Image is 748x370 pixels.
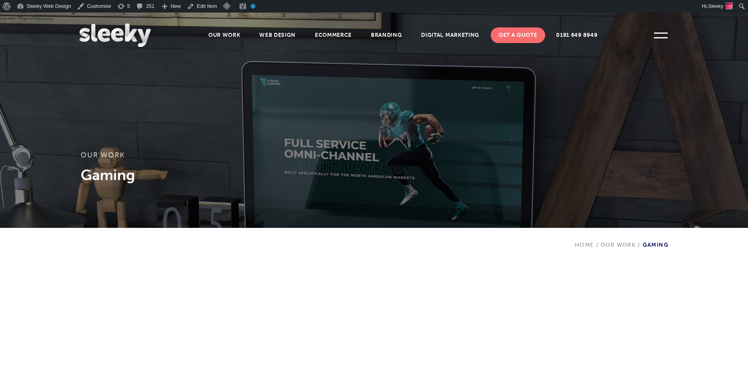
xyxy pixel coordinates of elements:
div: No index [251,4,255,9]
a: Branding [363,27,410,43]
span: Sleeky [708,3,723,9]
a: Ecommerce [307,27,360,43]
img: Sleeky Web Design Newcastle [79,23,151,47]
img: sleeky-avatar.svg [726,2,733,9]
a: Our Work [81,150,125,159]
span: / [594,242,601,248]
a: Our Work [201,27,248,43]
span: Gaming [81,166,135,184]
div: Gaming [575,228,669,248]
a: Digital Marketing [413,27,487,43]
span: / [636,242,642,248]
a: 0191 649 8949 [548,27,605,43]
a: Our Work [601,242,636,248]
a: Web Design [251,27,304,43]
a: Home [575,242,594,248]
a: Get A Quote [491,27,545,43]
